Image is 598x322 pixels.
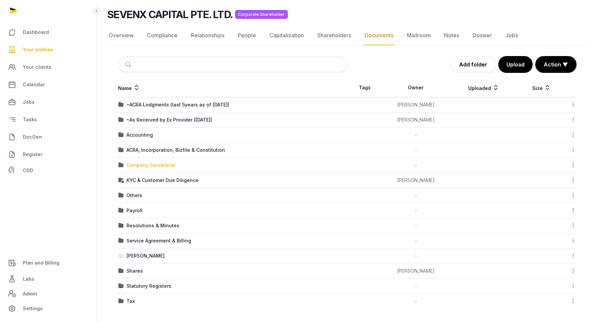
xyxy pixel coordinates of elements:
[23,167,33,175] span: CDD
[118,238,124,243] img: folder.svg
[126,237,191,244] div: Service Agreement & Billing
[5,164,91,177] a: CDD
[382,78,449,97] th: Owner
[5,301,91,317] a: Settings
[126,283,171,289] div: Statutory Registers
[118,117,124,123] img: folder.svg
[382,158,449,173] td: -
[382,188,449,203] td: -
[23,46,53,54] span: Your entities
[118,178,124,183] img: folder-locked-icon.svg
[23,150,43,158] span: Register
[118,132,124,138] img: folder.svg
[5,111,91,128] a: Tasks
[126,132,153,138] div: Accounting
[23,116,37,124] span: Tasks
[382,233,449,248] td: -
[23,259,59,267] span: Plan and Billing
[498,56,533,73] button: Upload
[5,24,91,40] a: Dashboard
[471,26,493,45] a: Dossier
[126,222,179,229] div: Resolutions & Minutes
[5,271,91,287] a: Labs
[126,207,143,214] div: Payroll
[382,264,449,279] td: [PERSON_NAME]
[121,57,137,72] button: Submit
[382,97,449,112] td: [PERSON_NAME]
[23,133,42,141] span: DocGen
[23,63,51,71] span: Your clients
[107,26,587,45] nav: Tabs
[118,208,124,213] img: folder.svg
[118,268,124,274] img: folder.svg
[382,294,449,309] td: -
[107,8,232,20] h2: SEVENX CAPITAL PTE. LTD.
[23,81,45,89] span: Calendar
[236,26,257,45] a: People
[316,26,352,45] a: Shareholders
[126,177,199,184] div: KYC & Customer Due Diligence
[126,101,229,108] div: ~ACRA Lodgments (last 5years as of [DATE])
[5,42,91,58] a: Your entities
[118,102,124,107] img: folder.svg
[23,290,37,298] span: Admin
[126,162,175,169] div: Company Secretarial
[118,253,124,259] img: folder-upload.svg
[126,147,225,153] div: ACRA, Incorporation, Bizfile & Constitution
[118,193,124,198] img: folder.svg
[5,129,91,145] a: DocGen
[382,173,449,188] td: [PERSON_NAME]
[118,147,124,153] img: folder.svg
[118,78,347,97] th: Name
[126,117,212,123] div: ~As Received by Ex Provider ([DATE])
[146,26,179,45] a: Compliance
[126,298,135,305] div: Tax
[23,98,35,106] span: Jobs
[189,26,226,45] a: Relationships
[23,305,43,313] span: Settings
[363,26,395,45] a: Documents
[118,163,124,168] img: folder.svg
[118,283,124,289] img: folder.svg
[443,26,460,45] a: Notes
[382,203,449,218] td: -
[107,26,135,45] a: Overview
[347,78,382,97] th: Tags
[5,146,91,163] a: Register
[126,252,165,259] div: [PERSON_NAME]
[382,248,449,264] td: -
[268,26,305,45] a: Capitalization
[118,223,124,228] img: folder.svg
[5,77,91,93] a: Calendar
[118,298,124,304] img: folder.svg
[23,275,34,283] span: Labs
[536,56,576,73] button: Action ▼
[5,255,91,271] a: Plan and Billing
[126,192,142,199] div: Others
[382,112,449,128] td: [PERSON_NAME]
[382,279,449,294] td: -
[5,287,91,301] a: Admin
[518,78,565,97] th: Size
[126,268,143,274] div: Shares
[382,128,449,143] td: -
[5,94,91,110] a: Jobs
[5,59,91,75] a: Your clients
[235,10,288,19] span: Corporate Shareholder
[449,78,518,97] th: Uploaded
[382,218,449,233] td: -
[451,56,496,73] a: Add folder
[504,26,519,45] a: Jobs
[23,28,49,36] span: Dashboard
[405,26,432,45] a: Mailroom
[382,143,449,158] td: -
